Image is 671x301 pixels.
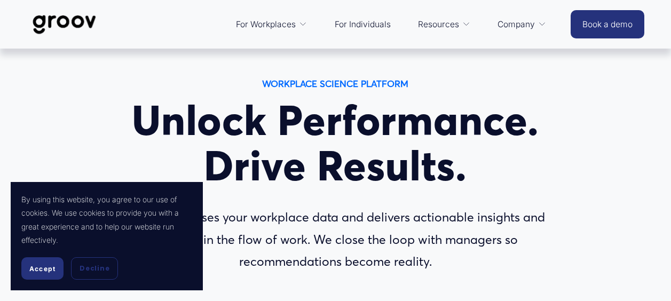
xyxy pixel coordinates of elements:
[418,17,459,32] span: Resources
[21,193,192,247] p: By using this website, you agree to our use of cookies. We use cookies to provide you with a grea...
[27,7,102,42] img: Groov | Workplace Science Platform | Unlock Performance | Drive Results
[105,98,566,188] h1: Unlock Performance. Drive Results.
[11,182,203,290] section: Cookie banner
[498,17,535,32] span: Company
[262,78,408,89] strong: WORKPLACE SCIENCE PLATFORM
[236,17,296,32] span: For Workplaces
[71,257,118,280] button: Decline
[80,264,109,273] span: Decline
[329,12,396,37] a: For Individuals
[231,12,312,37] a: folder dropdown
[492,12,551,37] a: folder dropdown
[571,10,644,38] a: Book a demo
[105,206,566,272] p: Groov harnesses your workplace data and delivers actionable insights and prompts in the flow of w...
[29,265,56,273] span: Accept
[21,257,64,280] button: Accept
[413,12,476,37] a: folder dropdown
